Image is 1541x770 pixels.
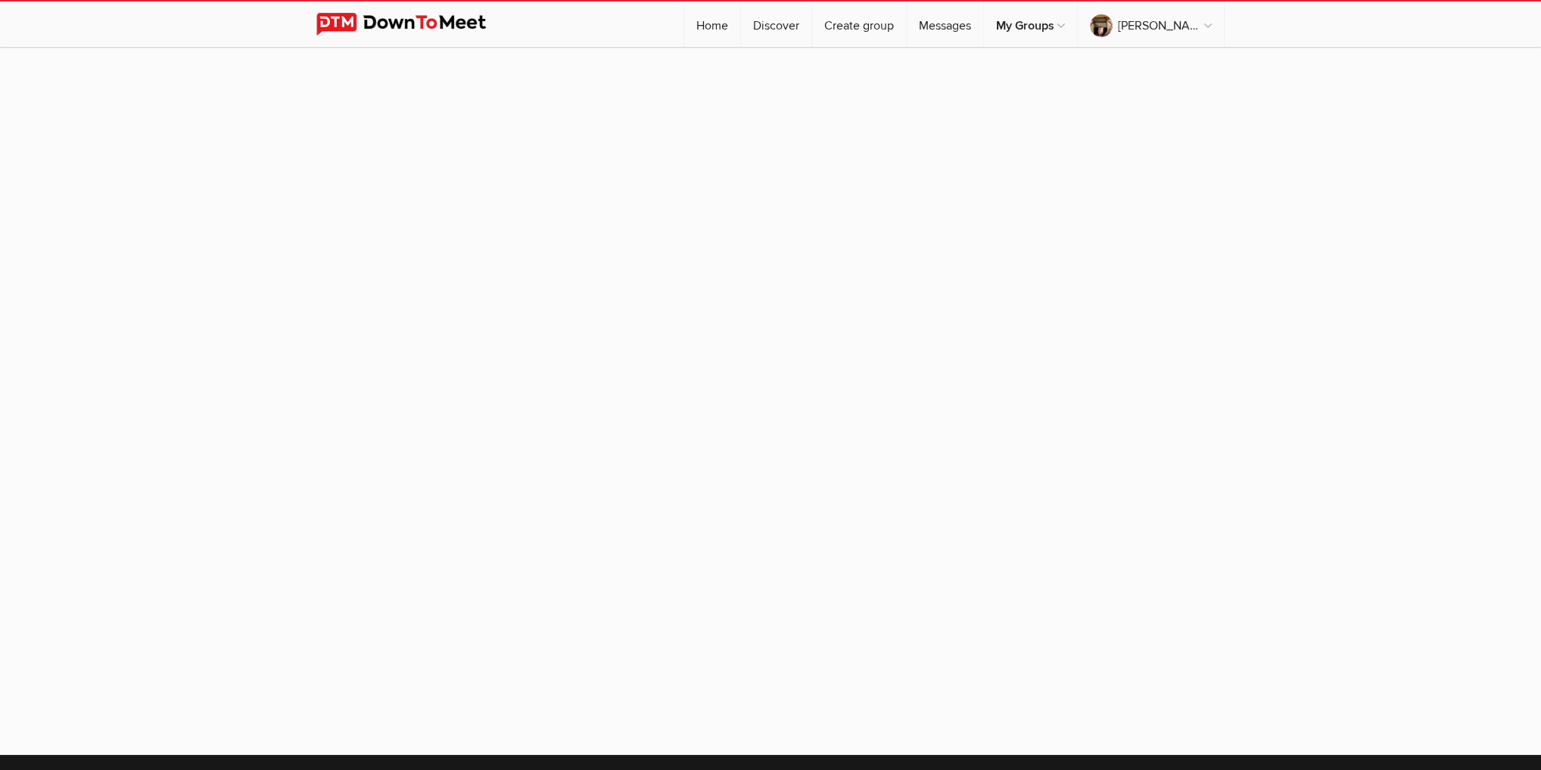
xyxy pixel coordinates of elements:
a: Home [684,2,740,47]
a: [PERSON_NAME] [1078,2,1224,47]
img: DownToMeet [316,13,509,36]
a: My Groups [984,2,1077,47]
a: Messages [907,2,983,47]
a: Discover [741,2,811,47]
a: Create group [812,2,906,47]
